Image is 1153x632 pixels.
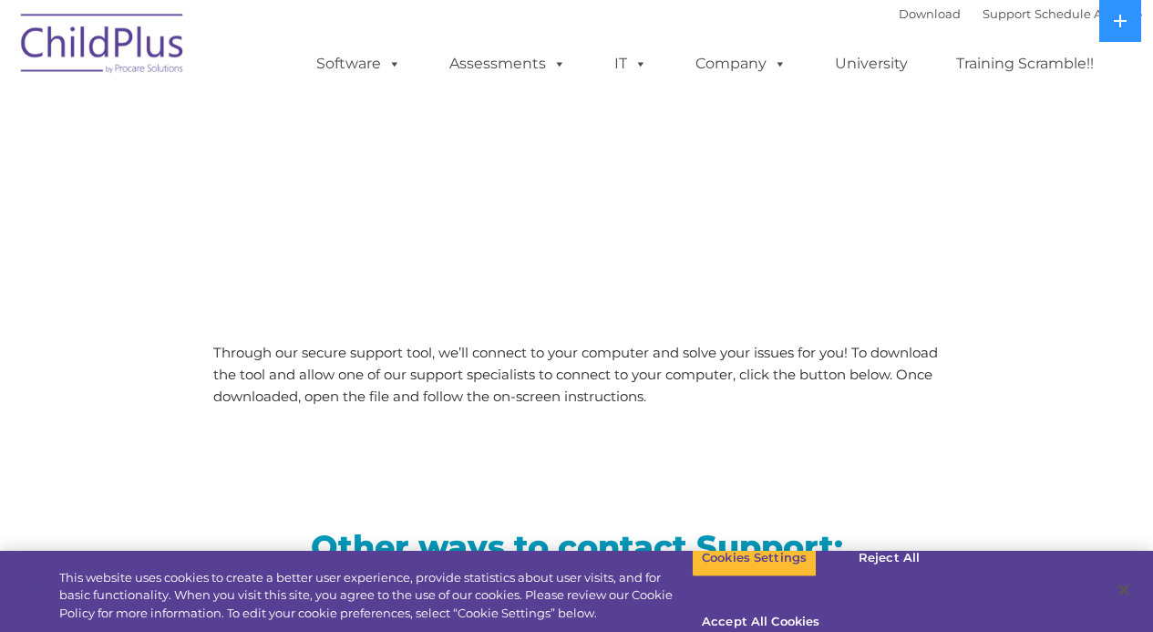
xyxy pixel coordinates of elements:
a: Schedule A Demo [1035,6,1142,21]
font: | [899,6,1142,21]
a: Download [899,6,961,21]
button: Close [1104,570,1144,610]
span: LiveSupport with SplashTop [26,131,707,187]
a: Software [298,46,419,82]
a: Company [677,46,805,82]
button: Reject All [832,539,946,577]
h2: Other ways to contact Support: [26,526,1128,567]
a: Support [983,6,1031,21]
img: ChildPlus by Procare Solutions [12,1,194,92]
p: Through our secure support tool, we’ll connect to your computer and solve your issues for you! To... [213,342,940,408]
a: Training Scramble!! [938,46,1112,82]
button: Cookies Settings [692,539,817,577]
a: Assessments [431,46,584,82]
a: IT [596,46,665,82]
div: This website uses cookies to create a better user experience, provide statistics about user visit... [59,569,692,623]
a: University [817,46,926,82]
